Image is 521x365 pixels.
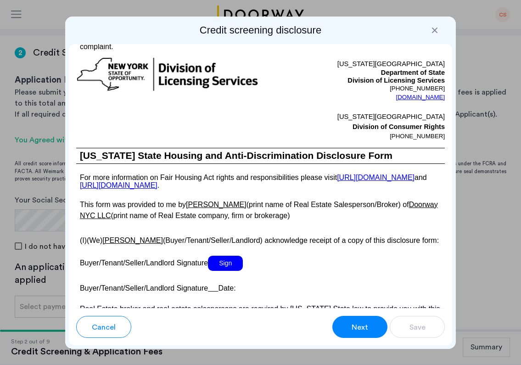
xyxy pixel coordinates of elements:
span: Buyer/Tenant/Seller/Landlord Signature [80,259,208,267]
p: [US_STATE][GEOGRAPHIC_DATA] [261,57,445,69]
p: (I)(We) (Buyer/Tenant/Seller/Landlord) acknowledge receipt of a copy of this disclosure form: [76,231,445,246]
span: Save [409,322,426,333]
p: [US_STATE][GEOGRAPHIC_DATA] [261,112,445,122]
p: Buyer/Tenant/Seller/Landlord Signature Date: [76,281,445,294]
p: Division of Licensing Services [261,77,445,85]
p: For more information on Fair Housing Act rights and responsibilities please visit and . [76,174,445,190]
h1: [US_STATE] State Housing and Anti-Discrimination Disclosure Form [76,148,445,163]
button: button [332,316,387,338]
button: button [390,316,445,338]
img: new-york-logo.png [76,57,259,92]
u: [PERSON_NAME] [186,201,246,208]
a: [URL][DOMAIN_NAME] [337,174,415,181]
p: Department of State [261,69,445,77]
u: [PERSON_NAME] [102,236,163,244]
p: Division of Consumer Rights [261,122,445,132]
u: Doorway NYC LLC [80,201,438,219]
span: Sign [208,256,243,271]
span: Next [352,322,368,333]
p: [PHONE_NUMBER] [261,85,445,92]
span: Cancel [92,322,116,333]
p: Real Estate broker and real estate salespersons are required by [US_STATE] State law to provide y... [76,303,445,326]
a: [DOMAIN_NAME] [396,93,445,102]
p: This form was provided to me by (print name of Real Estate Salesperson/Broker) of (print name of ... [76,199,445,221]
button: button [76,316,131,338]
a: [URL][DOMAIN_NAME] [80,181,157,189]
h2: Credit screening disclosure [69,24,452,37]
p: [PHONE_NUMBER] [261,132,445,141]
